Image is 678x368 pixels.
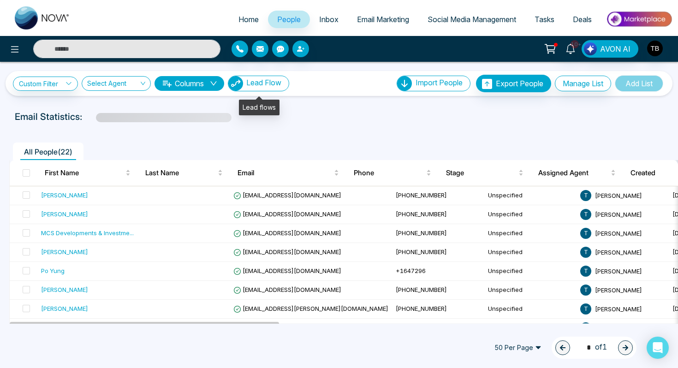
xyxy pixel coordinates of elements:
span: [EMAIL_ADDRESS][DOMAIN_NAME] [233,210,341,218]
a: Tasks [525,11,564,28]
span: Social Media Management [428,15,516,24]
span: [EMAIL_ADDRESS][PERSON_NAME][DOMAIN_NAME] [233,305,388,312]
img: Lead Flow [228,76,243,91]
a: Lead FlowLead Flow [224,76,289,91]
div: MCS Developments & Investme ... [41,228,134,237]
a: 10+ [559,40,582,56]
span: T [580,266,591,277]
span: T [580,228,591,239]
a: People [268,11,310,28]
span: [PERSON_NAME] [595,305,642,312]
span: T [580,303,591,315]
span: People [277,15,301,24]
span: [EMAIL_ADDRESS][DOMAIN_NAME] [233,248,341,255]
div: [PERSON_NAME] [41,247,88,256]
span: [EMAIL_ADDRESS][DOMAIN_NAME] [233,229,341,237]
span: Lead Flow [246,78,281,87]
span: Phone [354,167,424,178]
a: Inbox [310,11,348,28]
span: First Name [45,167,124,178]
td: Unspecified [484,281,577,300]
span: [PERSON_NAME] [595,248,642,255]
td: Unspecified [484,319,577,338]
span: [PHONE_NUMBER] [396,210,447,218]
span: [PHONE_NUMBER] [396,305,447,312]
span: Home [238,15,259,24]
span: [PERSON_NAME] [595,191,642,199]
span: T [580,322,591,333]
td: Unspecified [484,300,577,319]
span: Export People [496,79,543,88]
img: Lead Flow [584,42,597,55]
span: [EMAIL_ADDRESS][DOMAIN_NAME] [233,191,341,199]
span: [PHONE_NUMBER] [396,229,447,237]
div: Open Intercom Messenger [647,337,669,359]
button: Columnsdown [155,76,224,91]
p: Email Statistics: [15,110,82,124]
span: 50 Per Page [488,340,548,355]
a: Email Marketing [348,11,418,28]
span: Deals [573,15,592,24]
span: [PERSON_NAME] [595,210,642,218]
span: AVON AI [600,43,630,54]
a: Social Media Management [418,11,525,28]
a: Home [229,11,268,28]
a: Deals [564,11,601,28]
td: Unspecified [484,243,577,262]
td: Unspecified [484,262,577,281]
img: Nova CRM Logo [15,6,70,30]
span: +1647296 [396,267,426,274]
span: [PHONE_NUMBER] [396,286,447,293]
span: Inbox [319,15,339,24]
button: AVON AI [582,40,638,58]
th: Phone [346,160,439,186]
td: Unspecified [484,205,577,224]
span: All People ( 22 ) [20,147,76,156]
span: T [580,209,591,220]
span: T [580,190,591,201]
span: [PERSON_NAME] [595,286,642,293]
span: Import People [416,78,463,87]
span: Assigned Agent [538,167,609,178]
span: of 1 [581,341,607,354]
span: [EMAIL_ADDRESS][DOMAIN_NAME] [233,267,341,274]
span: [PHONE_NUMBER] [396,191,447,199]
span: [EMAIL_ADDRESS][DOMAIN_NAME] [233,286,341,293]
button: Manage List [555,76,611,91]
div: Po Yung [41,266,65,275]
span: [PERSON_NAME] [595,229,642,237]
span: 10+ [571,40,579,48]
th: First Name [37,160,138,186]
th: Email [230,160,346,186]
th: Assigned Agent [531,160,623,186]
span: Email Marketing [357,15,409,24]
th: Stage [439,160,531,186]
div: [PERSON_NAME] [41,190,88,200]
td: Unspecified [484,224,577,243]
button: Lead Flow [228,76,289,91]
span: Email [238,167,332,178]
button: Export People [476,75,551,92]
span: Tasks [535,15,554,24]
img: User Avatar [647,41,663,56]
a: Custom Filter [13,77,78,91]
span: T [580,247,591,258]
span: Last Name [145,167,216,178]
div: [PERSON_NAME] [41,209,88,219]
span: [PERSON_NAME] [595,267,642,274]
th: Last Name [138,160,230,186]
img: Market-place.gif [606,9,672,30]
span: down [210,80,217,87]
span: Stage [446,167,517,178]
div: [PERSON_NAME] [41,285,88,294]
span: [PHONE_NUMBER] [396,248,447,255]
div: [PERSON_NAME] [41,304,88,313]
td: Unspecified [484,186,577,205]
div: Lead flows [239,100,280,115]
span: T [580,285,591,296]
